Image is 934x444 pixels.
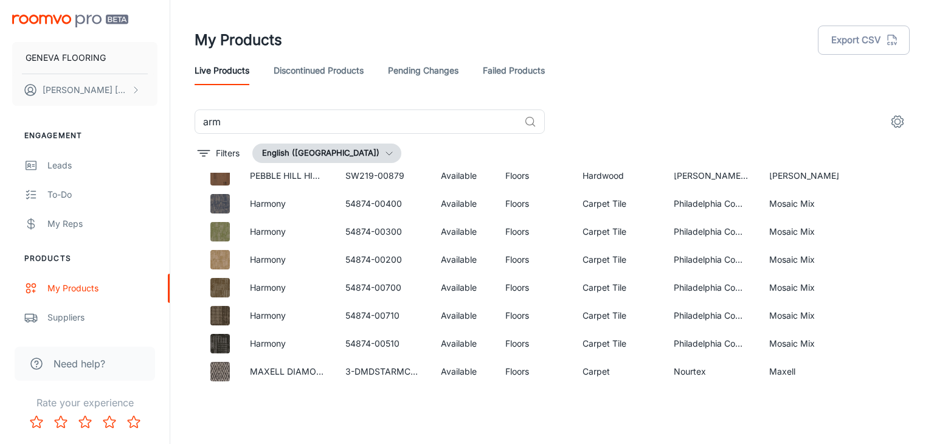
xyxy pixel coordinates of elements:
p: Rate your experience [10,395,160,410]
div: Suppliers [47,311,157,324]
h1: My Products [195,29,282,51]
td: Carpet Tile [573,190,665,218]
td: SW219-00879 [336,162,431,190]
td: 3-DMDSTARMCLBR1302WV [336,358,431,386]
td: Floors [496,190,572,218]
td: Philadelphia Commercial [664,302,759,330]
td: Available [431,218,496,246]
button: settings [885,109,910,134]
a: Discontinued Products [274,56,364,85]
td: Carpet Tile [573,246,665,274]
td: Carpet Tile [573,218,665,246]
a: Harmony [250,310,286,321]
a: Live Products [195,56,249,85]
div: My Products [47,282,157,295]
td: 54874-00300 [336,218,431,246]
td: 54874-00700 [336,274,431,302]
td: Philadelphia Commercial [664,190,759,218]
td: Floors [496,162,572,190]
button: Rate 1 star [24,410,49,434]
td: Philadelphia Commercial [664,246,759,274]
td: Available [431,274,496,302]
button: [PERSON_NAME] [PERSON_NAME] [12,74,157,106]
td: Available [431,190,496,218]
button: Rate 3 star [73,410,97,434]
td: Mosaic Mix [759,302,855,330]
td: Carpet Tile [573,302,665,330]
td: 54874-00200 [336,246,431,274]
td: 54874-00510 [336,330,431,358]
button: Rate 5 star [122,410,146,434]
a: Harmony [250,198,286,209]
td: Carpet Tile [573,274,665,302]
td: Mosaic Mix [759,246,855,274]
td: Mosaic Mix [759,274,855,302]
td: Mosaic Mix [759,190,855,218]
td: Mosaic Mix [759,218,855,246]
p: [PERSON_NAME] [PERSON_NAME] [43,83,128,97]
td: [PERSON_NAME] [759,162,855,190]
div: Leads [47,159,157,172]
td: Floors [496,330,572,358]
td: Available [431,330,496,358]
td: Carpet Tile [573,330,665,358]
td: Hardwood [573,162,665,190]
img: Roomvo PRO Beta [12,15,128,27]
td: Mosaic Mix [759,330,855,358]
a: PEBBLE HILL HICKORY 5 [250,170,350,181]
button: Rate 4 star [97,410,122,434]
td: Maxell [759,358,855,386]
td: 54874-00400 [336,190,431,218]
a: Harmony [250,226,286,237]
td: [PERSON_NAME] Floors [664,162,759,190]
td: Philadelphia Commercial [664,274,759,302]
button: Rate 2 star [49,410,73,434]
td: Floors [496,302,572,330]
td: Philadelphia Commercial [664,330,759,358]
td: Available [431,302,496,330]
td: Floors [496,218,572,246]
td: Available [431,358,496,386]
td: Floors [496,274,572,302]
p: Filters [216,147,240,160]
button: Export CSV [818,26,910,55]
td: Floors [496,246,572,274]
p: GENEVA FLOORING [26,51,106,64]
td: 54874-00710 [336,302,431,330]
a: Harmony [250,338,286,349]
td: Nourtex [664,358,759,386]
td: Available [431,162,496,190]
a: Harmony [250,254,286,265]
a: Failed Products [483,56,545,85]
button: English ([GEOGRAPHIC_DATA]) [252,144,401,163]
div: My Reps [47,217,157,231]
button: GENEVA FLOORING [12,42,157,74]
input: Search [195,109,519,134]
td: Philadelphia Commercial [664,218,759,246]
div: To-do [47,188,157,201]
td: Available [431,246,496,274]
td: Floors [496,358,572,386]
button: filter [195,144,243,163]
td: Carpet [573,358,665,386]
span: Need help? [54,356,105,371]
a: Harmony [250,282,286,293]
a: MAXELL DIAMOND [MEDICAL_DATA] DMDST ARMOUR COAL BROADLOOM [250,366,560,376]
a: Pending Changes [388,56,458,85]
